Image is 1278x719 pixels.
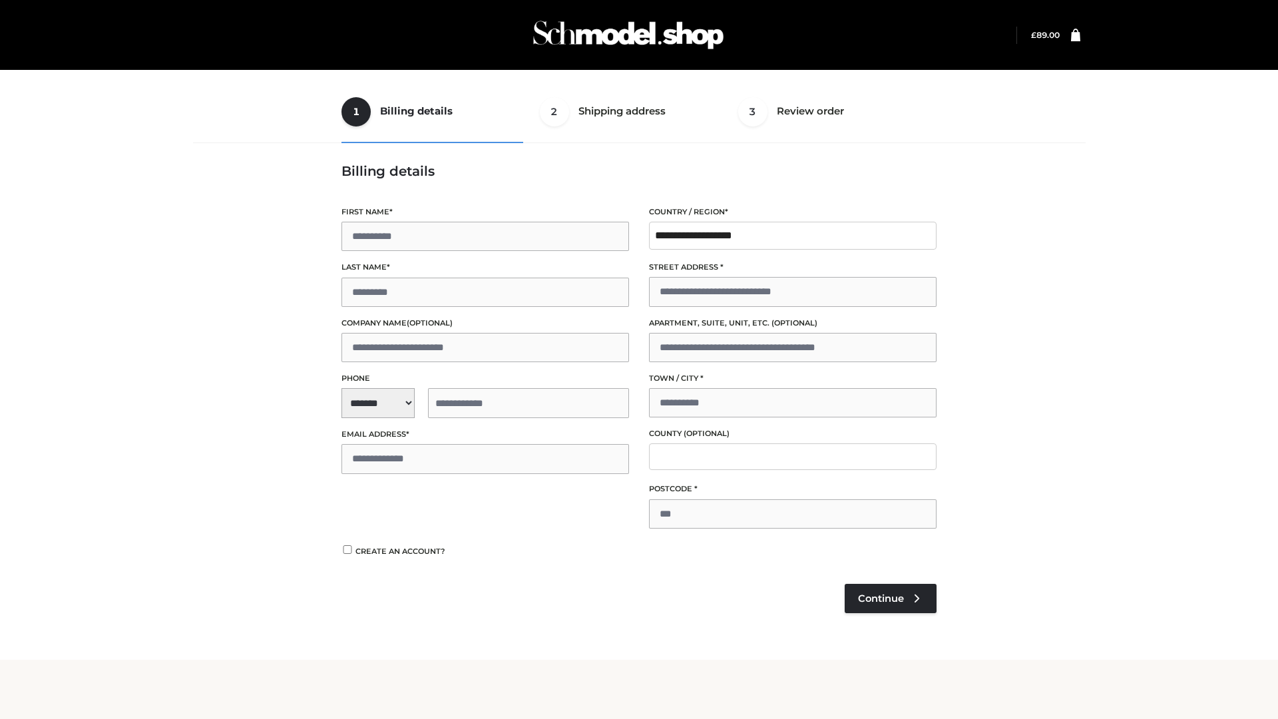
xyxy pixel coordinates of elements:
[341,163,937,179] h3: Billing details
[355,547,445,556] span: Create an account?
[1031,30,1060,40] bdi: 89.00
[341,261,629,274] label: Last name
[649,483,937,495] label: Postcode
[1031,30,1036,40] span: £
[684,429,730,438] span: (optional)
[341,545,353,554] input: Create an account?
[649,427,937,440] label: County
[649,372,937,385] label: Town / City
[341,428,629,441] label: Email address
[845,584,937,613] a: Continue
[407,318,453,328] span: (optional)
[771,318,817,328] span: (optional)
[858,593,904,604] span: Continue
[529,9,728,61] img: Schmodel Admin 964
[1031,30,1060,40] a: £89.00
[649,261,937,274] label: Street address
[649,317,937,330] label: Apartment, suite, unit, etc.
[341,372,629,385] label: Phone
[341,206,629,218] label: First name
[649,206,937,218] label: Country / Region
[341,317,629,330] label: Company name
